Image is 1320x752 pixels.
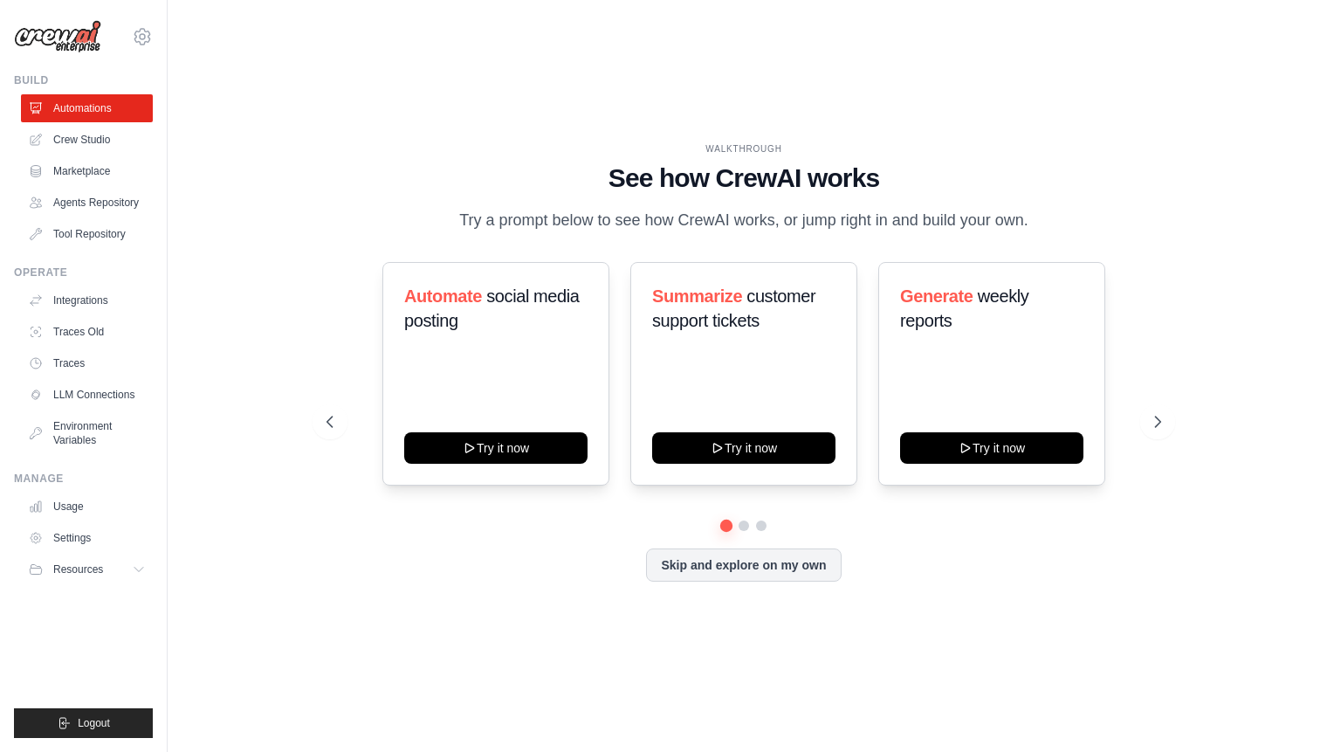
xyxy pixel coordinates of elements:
p: Try a prompt below to see how CrewAI works, or jump right in and build your own. [450,208,1037,233]
a: Integrations [21,286,153,314]
a: Traces Old [21,318,153,346]
button: Try it now [900,432,1083,464]
div: WALKTHROUGH [327,142,1162,155]
button: Try it now [404,432,588,464]
button: Resources [21,555,153,583]
a: Traces [21,349,153,377]
a: Marketplace [21,157,153,185]
button: Logout [14,708,153,738]
span: Generate [900,286,973,306]
div: Build [14,73,153,87]
span: Logout [78,716,110,730]
a: Automations [21,94,153,122]
span: weekly reports [900,286,1028,330]
span: Resources [53,562,103,576]
div: Manage [14,472,153,486]
span: social media posting [404,286,580,330]
span: Automate [404,286,482,306]
a: Environment Variables [21,412,153,454]
a: Crew Studio [21,126,153,154]
span: Summarize [652,286,742,306]
button: Skip and explore on my own [646,548,841,582]
a: Agents Repository [21,189,153,217]
span: customer support tickets [652,286,815,330]
a: LLM Connections [21,381,153,409]
div: Operate [14,266,153,279]
a: Settings [21,524,153,552]
h1: See how CrewAI works [327,162,1162,194]
button: Try it now [652,432,835,464]
a: Usage [21,493,153,521]
img: Logo [14,20,101,53]
a: Tool Repository [21,220,153,248]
